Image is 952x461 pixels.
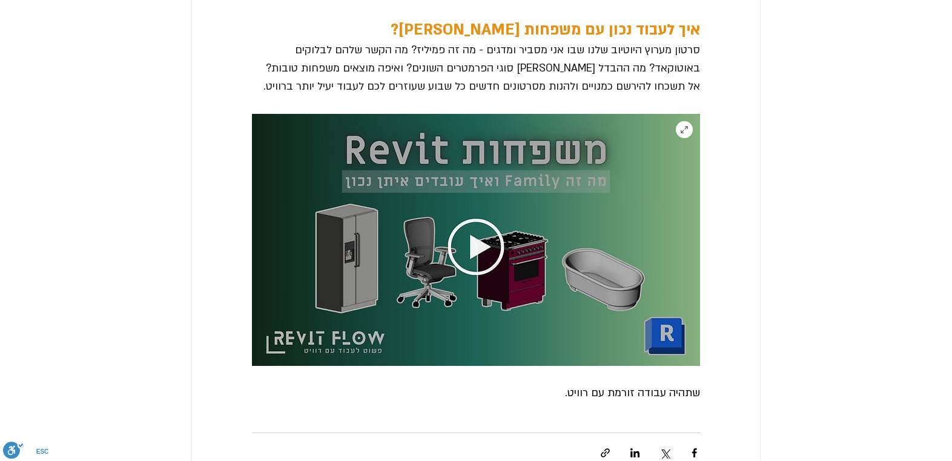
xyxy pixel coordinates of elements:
[659,447,670,459] button: שיתוף באמצעות X (טוויטר)
[600,447,611,459] button: שיתוף באמצעות לינק
[252,114,700,366] img: משפחות רוויט בלוקים לרוויט revit families
[629,447,641,459] svg: LinkedIn
[689,447,700,459] svg: Facebook
[252,114,700,366] a: משפחות רוויט בלוקים לרוויט revit familiesהרחבת התמונה
[263,79,700,93] span: אל תשכחו להירשם כמנויים ולהנות מסרטונים חדשים כל שבוע שעוזרים לכם לעבוד יעיל יותר ברוויט.
[266,43,700,75] span: סרטון מערוץ היוטיוב שלנו שבו אני מסביר ומדגים - מה זה פמיליז? מה הקשר שלהם לבלוקים באוטוקאד? מה ה...
[629,447,641,459] button: שיתוף בלינקדאין
[676,121,693,138] button: הרחבת התמונה
[689,447,700,459] button: שיתוף בפייסבוק
[659,447,670,459] svg: X
[391,20,700,40] span: איך לעבוד נכון עם משפחות [PERSON_NAME]?
[565,386,700,400] span: שתהיה עבודה זורמת עם רוויט.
